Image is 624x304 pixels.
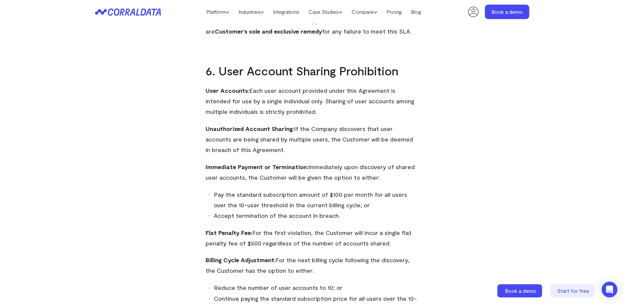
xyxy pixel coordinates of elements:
p: Accept termination of the account in breach. [214,210,419,221]
a: Compare [347,7,382,17]
strong: User Accounts: [206,87,249,94]
a: Book a demo [497,284,543,297]
strong: Flat Penalty Fee: [206,229,252,236]
a: Integrations [268,7,304,17]
a: Case Studies [304,7,347,17]
span: Book a demo [505,288,536,294]
a: Start for free [550,284,596,297]
p: Immediately upon discovery of shared user accounts, the Customer will be given the option to either: [206,162,419,183]
strong: Immediate Payment or Termination: [206,163,308,170]
a: Book a demo [485,5,529,19]
strong: Customer’s sole and exclusive remedy [215,28,322,35]
a: Industries [234,7,268,17]
p: For the first violation, the Customer will incur a single flat penalty fee of $500 regardless of ... [206,227,419,248]
p: Pay the standard subscription amount of $100 per month for all users over the 10-user threshold i... [214,189,419,210]
h2: 6. User Account Sharing Prohibition [206,63,398,79]
span: Start for free [557,288,589,294]
p: Reduce the number of user accounts to 10; or [214,282,419,293]
a: Pricing [382,7,406,17]
a: Blog [406,7,426,17]
p: If the Company discovers that user accounts are being shared by multiple users, the Customer will... [206,123,419,155]
strong: Unauthorized Account Sharing: [206,125,294,132]
strong: Billing Cycle Adjustment: [206,256,276,264]
a: Platform [202,7,234,17]
p: For the next billing cycle following the discovery, the Customer has the option to either: [206,255,419,276]
p: Each user account provided under this Agreement is intended for use by a single individual only. ... [206,85,419,117]
div: Open Intercom Messenger [602,282,617,297]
